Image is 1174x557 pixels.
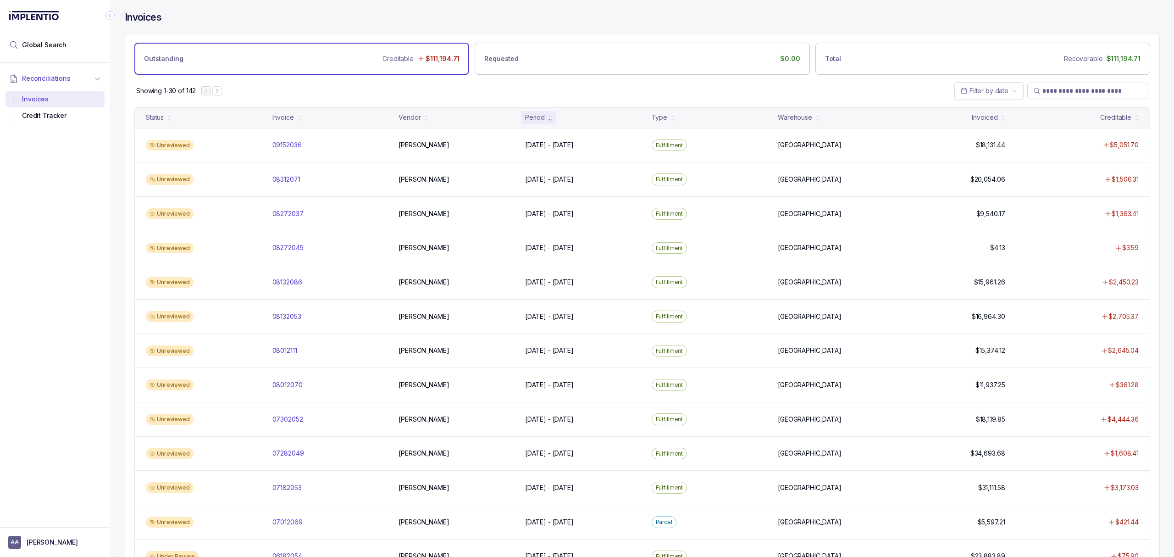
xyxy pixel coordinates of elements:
p: $31,111.58 [978,483,1005,492]
p: $11,937.25 [975,380,1005,390]
p: Showing 1-30 of 142 [136,86,196,95]
p: 07182053 [272,483,302,492]
p: [GEOGRAPHIC_DATA] [778,483,842,492]
p: 08132086 [272,278,302,287]
p: [DATE] - [DATE] [525,278,574,287]
div: Unreviewed [146,482,194,493]
div: Creditable [1100,113,1131,122]
p: $4.13 [990,243,1005,252]
div: Status [146,113,164,122]
p: [PERSON_NAME] [399,518,449,527]
p: [GEOGRAPHIC_DATA] [778,518,842,527]
p: [PERSON_NAME] [399,380,449,390]
p: Requested [484,54,519,63]
p: 08132053 [272,312,301,321]
p: [GEOGRAPHIC_DATA] [778,278,842,287]
p: [DATE] - [DATE] [525,483,574,492]
p: 08012111 [272,346,297,355]
p: [DATE] - [DATE] [525,518,574,527]
p: Fulfillment [656,415,683,424]
div: Remaining page entries [136,86,196,95]
p: $15,374.12 [975,346,1005,355]
p: $0.00 [780,54,800,63]
div: Collapse Icon [105,10,116,21]
p: [DATE] - [DATE] [525,449,574,458]
p: [GEOGRAPHIC_DATA] [778,449,842,458]
p: [PERSON_NAME] [399,483,449,492]
p: $1,363.41 [1112,209,1139,218]
button: Date Range Picker [954,82,1024,100]
button: Reconciliations [6,68,105,89]
div: Unreviewed [146,311,194,322]
div: Credit Tracker [13,107,97,124]
p: [GEOGRAPHIC_DATA] [778,140,842,150]
p: [PERSON_NAME] [399,209,449,218]
p: [GEOGRAPHIC_DATA] [778,175,842,184]
div: Invoice [272,113,294,122]
div: Warehouse [778,113,812,122]
p: $9,540.17 [976,209,1005,218]
span: User initials [8,536,21,549]
p: Fulfillment [656,244,683,253]
p: [PERSON_NAME] [399,278,449,287]
div: Vendor [399,113,421,122]
div: Unreviewed [146,140,194,151]
p: 09152036 [272,140,302,150]
p: [GEOGRAPHIC_DATA] [778,209,842,218]
p: 08272037 [272,209,304,218]
p: Fulfillment [656,209,683,218]
p: [PERSON_NAME] [399,175,449,184]
p: 07282049 [272,449,304,458]
p: 08312071 [272,175,300,184]
div: Unreviewed [146,243,194,254]
p: $111,194.71 [1107,54,1141,63]
p: $3.59 [1122,243,1139,252]
p: $1,608.41 [1111,449,1139,458]
p: Fulfillment [656,346,683,356]
p: Fulfillment [656,175,683,184]
p: $16,964.30 [972,312,1005,321]
span: Global Search [22,40,66,50]
p: [DATE] - [DATE] [525,175,574,184]
p: [PERSON_NAME] [399,312,449,321]
p: Parcel [656,518,672,527]
button: Next Page [212,86,222,95]
p: 07012069 [272,518,303,527]
p: $2,450.23 [1109,278,1139,287]
p: Total [825,54,841,63]
p: [PERSON_NAME] [27,538,78,547]
p: $2,705.37 [1108,312,1139,321]
p: [DATE] - [DATE] [525,415,574,424]
p: [GEOGRAPHIC_DATA] [778,415,842,424]
p: [DATE] - [DATE] [525,380,574,390]
div: Unreviewed [146,208,194,219]
p: 07302052 [272,415,303,424]
p: [GEOGRAPHIC_DATA] [778,243,842,252]
h4: Invoices [125,11,161,24]
div: Unreviewed [146,448,194,459]
p: $421.44 [1115,518,1139,527]
p: 08272045 [272,243,304,252]
p: [GEOGRAPHIC_DATA] [778,380,842,390]
p: $1,506.31 [1112,175,1139,184]
p: $4,444.36 [1108,415,1139,424]
p: [DATE] - [DATE] [525,312,574,321]
p: $34,693.68 [970,449,1005,458]
p: $111,194.71 [426,54,460,63]
p: Outstanding [144,54,183,63]
p: [GEOGRAPHIC_DATA] [778,312,842,321]
div: Invoices [13,91,97,107]
div: Unreviewed [146,345,194,356]
div: Unreviewed [146,277,194,288]
p: $15,961.26 [974,278,1005,287]
p: $18,119.85 [976,415,1005,424]
p: $5,597.21 [978,518,1005,527]
div: Invoiced [972,113,997,122]
div: Reconciliations [6,89,105,126]
p: Fulfillment [656,278,683,287]
p: Fulfillment [656,483,683,492]
div: Unreviewed [146,174,194,185]
p: [PERSON_NAME] [399,243,449,252]
p: [DATE] - [DATE] [525,140,574,150]
div: Type [652,113,667,122]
